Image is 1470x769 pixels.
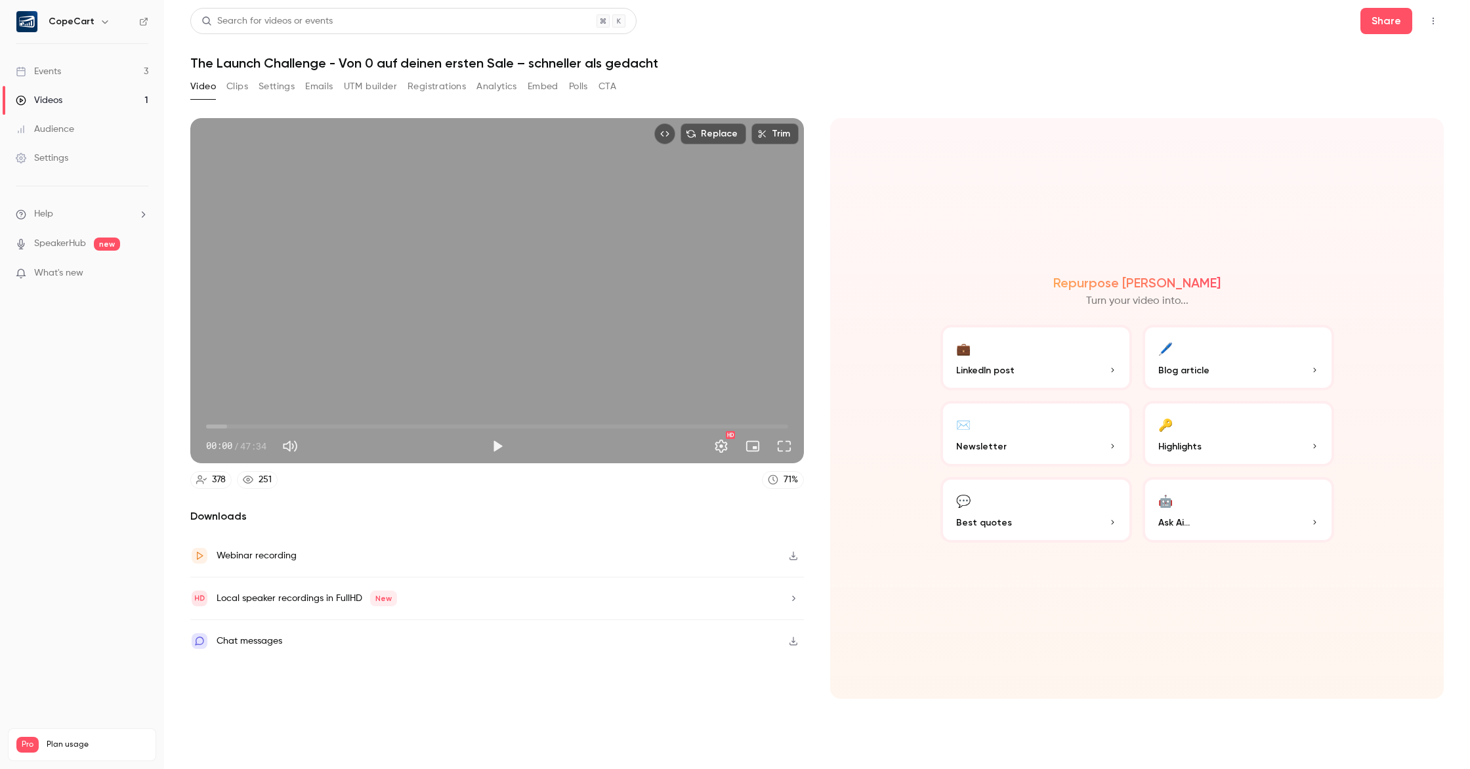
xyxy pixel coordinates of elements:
[1360,8,1412,34] button: Share
[762,471,804,489] a: 71%
[212,473,226,487] div: 378
[16,94,62,107] div: Videos
[240,439,266,453] span: 47:34
[528,76,558,97] button: Embed
[569,76,588,97] button: Polls
[226,76,248,97] button: Clips
[751,123,799,144] button: Trim
[681,123,746,144] button: Replace
[956,440,1007,453] span: Newsletter
[1158,490,1173,510] div: 🤖
[49,15,94,28] h6: CopeCart
[47,739,148,750] span: Plan usage
[726,431,735,439] div: HD
[940,401,1132,467] button: ✉️Newsletter
[771,433,797,459] button: Full screen
[1086,293,1188,309] p: Turn your video into...
[217,633,282,649] div: Chat messages
[956,364,1015,377] span: LinkedIn post
[956,490,971,510] div: 💬
[190,509,804,524] h2: Downloads
[94,238,120,251] span: new
[370,591,397,606] span: New
[956,516,1012,530] span: Best quotes
[708,433,734,459] button: Settings
[217,548,297,564] div: Webinar recording
[956,414,971,434] div: ✉️
[201,14,333,28] div: Search for videos or events
[277,433,303,459] button: Mute
[740,433,766,459] button: Turn on miniplayer
[190,471,232,489] a: 378
[1158,364,1209,377] span: Blog article
[476,76,517,97] button: Analytics
[190,55,1444,71] h1: The Launch Challenge - Von 0 auf deinen ersten Sale – schneller als gedacht
[34,237,86,251] a: SpeakerHub
[1158,338,1173,358] div: 🖊️
[1158,516,1190,530] span: Ask Ai...
[1053,275,1221,291] h2: Repurpose [PERSON_NAME]
[16,207,148,221] li: help-dropdown-opener
[259,473,272,487] div: 251
[1423,10,1444,31] button: Top Bar Actions
[16,737,39,753] span: Pro
[217,591,397,606] div: Local speaker recordings in FullHD
[344,76,397,97] button: UTM builder
[484,433,511,459] button: Play
[1158,414,1173,434] div: 🔑
[408,76,466,97] button: Registrations
[598,76,616,97] button: CTA
[16,65,61,78] div: Events
[1143,401,1334,467] button: 🔑Highlights
[206,439,232,453] span: 00:00
[237,471,278,489] a: 251
[206,439,266,453] div: 00:00
[190,76,216,97] button: Video
[259,76,295,97] button: Settings
[16,11,37,32] img: CopeCart
[34,207,53,221] span: Help
[940,325,1132,390] button: 💼LinkedIn post
[956,338,971,358] div: 💼
[1143,325,1334,390] button: 🖊️Blog article
[784,473,798,487] div: 71 %
[16,152,68,165] div: Settings
[34,266,83,280] span: What's new
[305,76,333,97] button: Emails
[1143,477,1334,543] button: 🤖Ask Ai...
[234,439,239,453] span: /
[654,123,675,144] button: Embed video
[16,123,74,136] div: Audience
[1158,440,1202,453] span: Highlights
[940,477,1132,543] button: 💬Best quotes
